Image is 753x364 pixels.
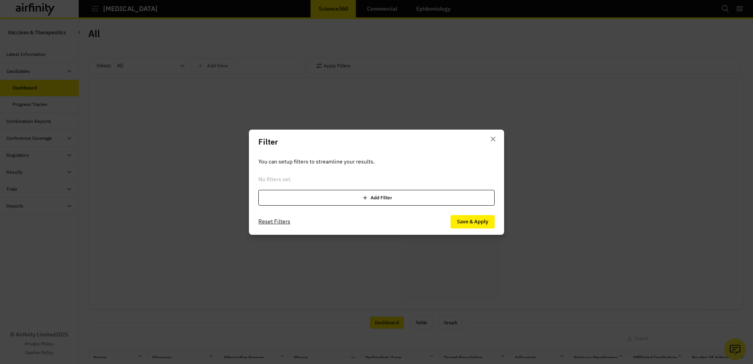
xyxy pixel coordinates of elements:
[249,130,504,154] header: Filter
[258,175,495,184] div: No filters set.
[258,157,495,166] p: You can setup filters to streamline your results.
[451,215,495,228] button: Save & Apply
[258,215,290,228] button: Reset Filters
[258,190,495,206] div: Add Filter
[487,133,499,145] button: Close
